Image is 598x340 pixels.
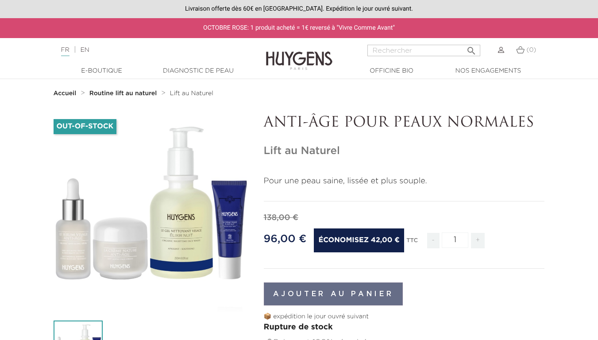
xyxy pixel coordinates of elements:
span: Lift au Naturel [170,90,213,97]
strong: Accueil [54,90,77,97]
i:  [466,43,477,54]
a: EN [80,47,89,53]
button: Ajouter au panier [264,282,403,305]
button:  [463,42,479,54]
a: E-Boutique [58,66,146,76]
div: | [57,45,243,55]
span: - [427,233,440,248]
span: + [471,233,485,248]
li: Out-of-Stock [54,119,117,134]
a: Routine lift au naturel [89,90,159,97]
strong: Routine lift au naturel [89,90,157,97]
div: TTC [406,231,418,255]
input: Quantité [442,232,468,248]
a: Lift au Naturel [170,90,213,97]
span: (0) [526,47,536,53]
input: Rechercher [367,45,480,56]
p: Pour une peau saine, lissée et plus souple. [264,175,545,187]
p: ANTI-ÂGE POUR PEAUX NORMALES [264,115,545,131]
a: Nos engagements [444,66,532,76]
a: Officine Bio [347,66,436,76]
a: Diagnostic de peau [154,66,243,76]
a: FR [61,47,69,56]
h1: Lift au Naturel [264,145,545,158]
span: 138,00 € [264,214,299,222]
p: 📦 expédition le jour ouvré suivant [264,312,545,321]
span: Économisez 42,00 € [314,228,404,252]
a: Accueil [54,90,78,97]
span: 96,00 € [264,234,307,244]
img: Huygens [266,37,332,71]
span: Rupture de stock [264,323,333,331]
